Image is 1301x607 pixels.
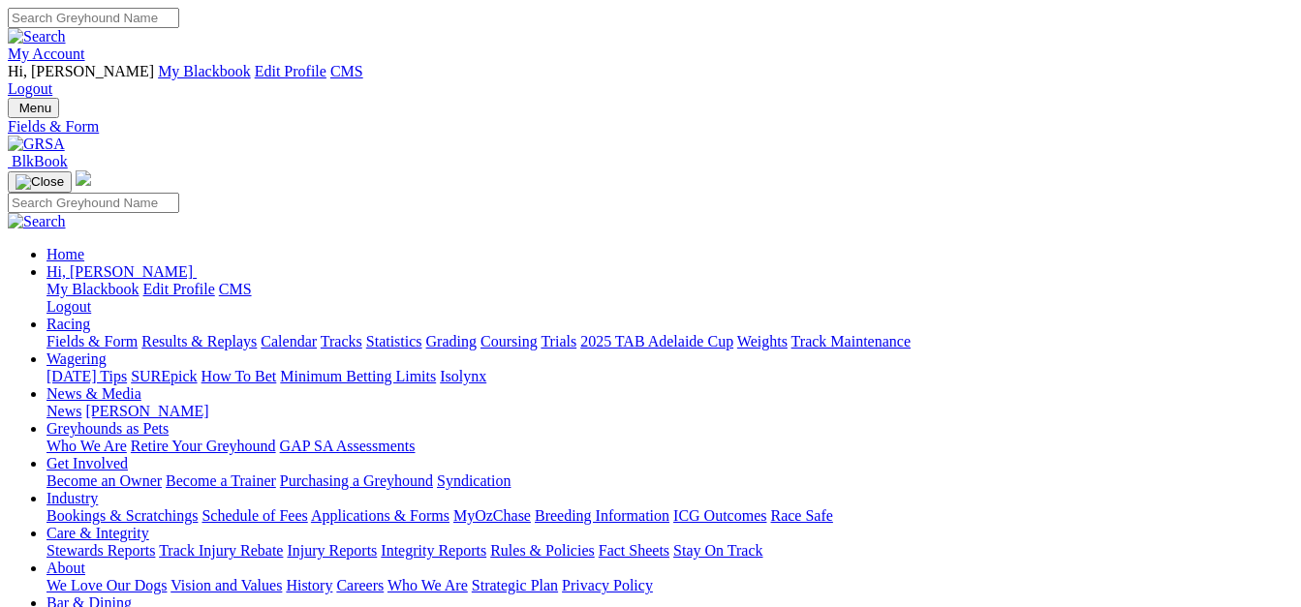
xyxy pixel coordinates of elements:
a: Edit Profile [255,63,326,79]
a: Tracks [321,333,362,349]
a: Edit Profile [143,281,215,297]
a: MyOzChase [453,507,531,524]
a: Become a Trainer [166,472,276,489]
a: Fact Sheets [599,542,669,559]
a: Retire Your Greyhound [131,438,276,454]
a: Privacy Policy [562,577,653,593]
a: Race Safe [770,507,832,524]
img: GRSA [8,136,65,153]
a: Careers [336,577,384,593]
a: My Blackbook [46,281,139,297]
div: Hi, [PERSON_NAME] [46,281,1293,316]
a: Get Involved [46,455,128,471]
a: SUREpick [131,368,197,384]
a: Who We Are [46,438,127,454]
div: About [46,577,1293,594]
a: Injury Reports [287,542,377,559]
a: Greyhounds as Pets [46,420,169,437]
a: Wagering [46,350,107,367]
a: How To Bet [201,368,277,384]
button: Toggle navigation [8,98,59,118]
div: News & Media [46,403,1293,420]
a: Bookings & Scratchings [46,507,198,524]
div: Care & Integrity [46,542,1293,560]
a: Hi, [PERSON_NAME] [46,263,197,280]
a: CMS [219,281,252,297]
a: Fields & Form [8,118,1293,136]
a: Integrity Reports [381,542,486,559]
a: 2025 TAB Adelaide Cup [580,333,733,349]
a: My Account [8,46,85,62]
a: [DATE] Tips [46,368,127,384]
a: Racing [46,316,90,332]
a: ICG Outcomes [673,507,766,524]
a: Weights [737,333,788,349]
a: Fields & Form [46,333,138,349]
a: Schedule of Fees [201,507,307,524]
img: Search [8,28,66,46]
a: Logout [8,80,52,97]
a: About [46,560,85,576]
div: Get Involved [46,472,1293,490]
a: Who We Are [387,577,468,593]
span: Hi, [PERSON_NAME] [8,63,154,79]
img: logo-grsa-white.png [76,170,91,186]
a: Statistics [366,333,422,349]
a: Breeding Information [535,507,669,524]
a: Rules & Policies [490,542,595,559]
img: Search [8,213,66,230]
a: GAP SA Assessments [280,438,416,454]
a: History [286,577,332,593]
a: Vision and Values [170,577,282,593]
div: Racing [46,333,1293,350]
a: Trials [541,333,576,349]
div: Greyhounds as Pets [46,438,1293,455]
a: Strategic Plan [472,577,558,593]
div: Industry [46,507,1293,525]
a: Grading [426,333,477,349]
a: CMS [330,63,363,79]
a: Stay On Track [673,542,762,559]
a: News & Media [46,385,141,402]
a: [PERSON_NAME] [85,403,208,419]
a: Results & Replays [141,333,257,349]
a: We Love Our Dogs [46,577,167,593]
a: Coursing [480,333,538,349]
a: News [46,403,81,419]
a: Calendar [261,333,317,349]
img: Close [15,174,64,190]
a: Syndication [437,472,511,489]
div: Wagering [46,368,1293,385]
a: Applications & Forms [311,507,449,524]
a: Care & Integrity [46,525,149,541]
a: Track Maintenance [791,333,911,349]
span: BlkBook [12,153,68,169]
a: Track Injury Rebate [159,542,283,559]
a: Isolynx [440,368,486,384]
a: Purchasing a Greyhound [280,472,433,489]
a: Minimum Betting Limits [280,368,436,384]
a: Industry [46,490,98,506]
a: BlkBook [8,153,68,169]
div: My Account [8,63,1293,98]
button: Toggle navigation [8,171,72,193]
a: Logout [46,298,91,315]
input: Search [8,193,179,213]
a: Become an Owner [46,472,162,489]
a: Stewards Reports [46,542,155,559]
span: Menu [19,101,51,115]
input: Search [8,8,179,28]
span: Hi, [PERSON_NAME] [46,263,193,280]
a: Home [46,246,84,262]
a: My Blackbook [158,63,251,79]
